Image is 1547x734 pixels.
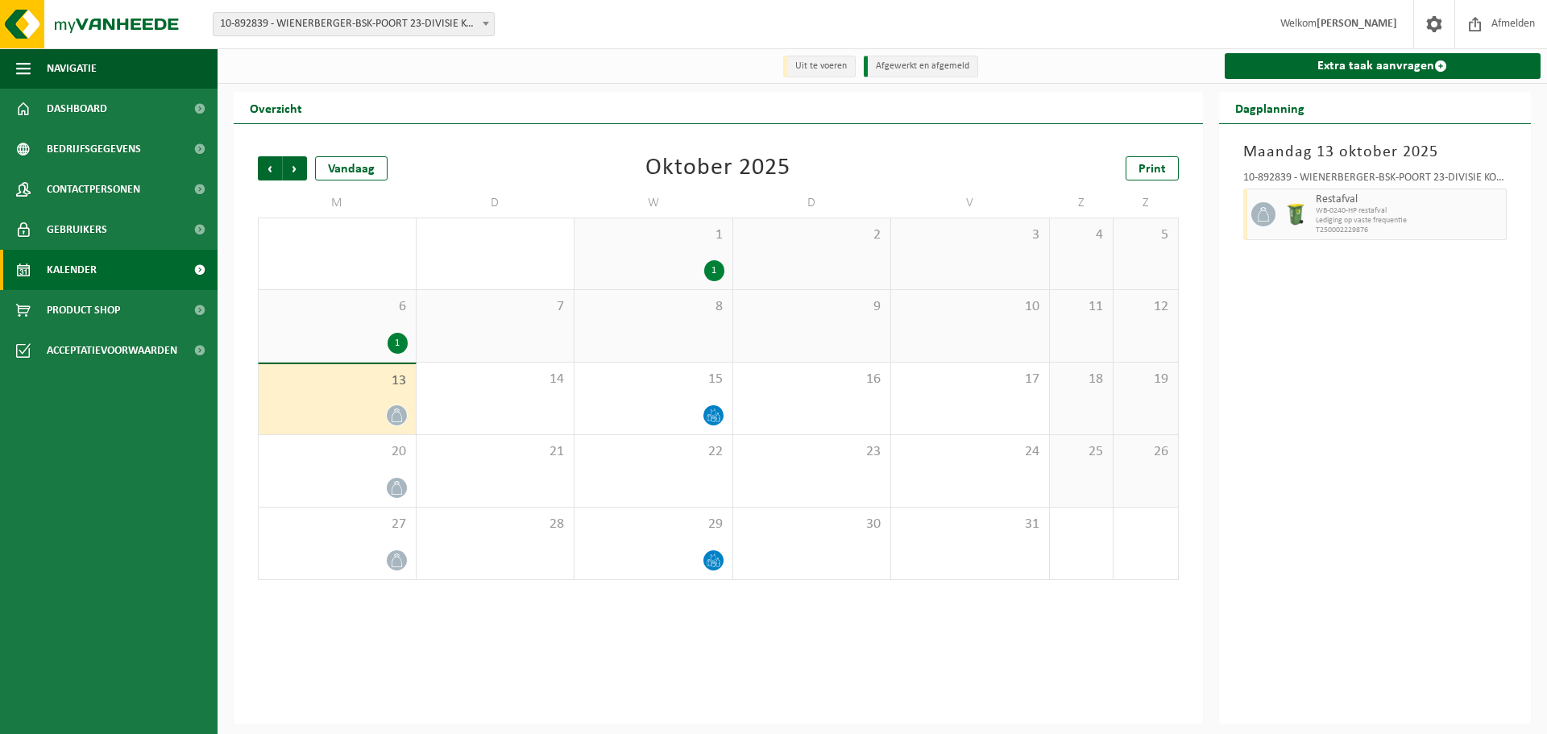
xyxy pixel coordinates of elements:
[267,516,408,533] span: 27
[1122,371,1169,388] span: 19
[47,89,107,129] span: Dashboard
[1243,140,1508,164] h3: Maandag 13 oktober 2025
[1122,298,1169,316] span: 12
[1316,193,1503,206] span: Restafval
[899,371,1041,388] span: 17
[47,290,120,330] span: Product Shop
[783,56,856,77] li: Uit te voeren
[47,48,97,89] span: Navigatie
[1225,53,1541,79] a: Extra taak aanvragen
[733,189,892,218] td: D
[1126,156,1179,180] a: Print
[1114,189,1178,218] td: Z
[425,516,566,533] span: 28
[47,330,177,371] span: Acceptatievoorwaarden
[899,516,1041,533] span: 31
[1317,18,1397,30] strong: [PERSON_NAME]
[8,699,269,734] iframe: chat widget
[583,298,724,316] span: 8
[258,189,417,218] td: M
[47,169,140,209] span: Contactpersonen
[1284,202,1308,226] img: WB-0240-HPE-GN-50
[1058,226,1105,244] span: 4
[741,371,883,388] span: 16
[1058,298,1105,316] span: 11
[741,443,883,461] span: 23
[425,298,566,316] span: 7
[899,226,1041,244] span: 3
[267,372,408,390] span: 13
[1219,92,1321,123] h2: Dagplanning
[1316,216,1503,226] span: Lediging op vaste frequentie
[1122,443,1169,461] span: 26
[1058,371,1105,388] span: 18
[864,56,978,77] li: Afgewerkt en afgemeld
[741,516,883,533] span: 30
[258,156,282,180] span: Vorige
[741,226,883,244] span: 2
[234,92,318,123] h2: Overzicht
[267,443,408,461] span: 20
[899,443,1041,461] span: 24
[891,189,1050,218] td: V
[645,156,790,180] div: Oktober 2025
[1138,163,1166,176] span: Print
[1058,443,1105,461] span: 25
[1316,206,1503,216] span: WB-0240-HP restafval
[425,443,566,461] span: 21
[574,189,733,218] td: W
[47,129,141,169] span: Bedrijfsgegevens
[583,516,724,533] span: 29
[583,443,724,461] span: 22
[1243,172,1508,189] div: 10-892839 - WIENERBERGER-BSK-POORT 23-DIVISIE KORTEMARK - KORTEMARK
[583,371,724,388] span: 15
[1050,189,1114,218] td: Z
[417,189,575,218] td: D
[899,298,1041,316] span: 10
[741,298,883,316] span: 9
[583,226,724,244] span: 1
[47,209,107,250] span: Gebruikers
[704,260,724,281] div: 1
[388,333,408,354] div: 1
[315,156,388,180] div: Vandaag
[1122,226,1169,244] span: 5
[425,371,566,388] span: 14
[47,250,97,290] span: Kalender
[213,12,495,36] span: 10-892839 - WIENERBERGER-BSK-POORT 23-DIVISIE KORTEMARK - KORTEMARK
[267,298,408,316] span: 6
[214,13,494,35] span: 10-892839 - WIENERBERGER-BSK-POORT 23-DIVISIE KORTEMARK - KORTEMARK
[283,156,307,180] span: Volgende
[1316,226,1503,235] span: T250002229876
